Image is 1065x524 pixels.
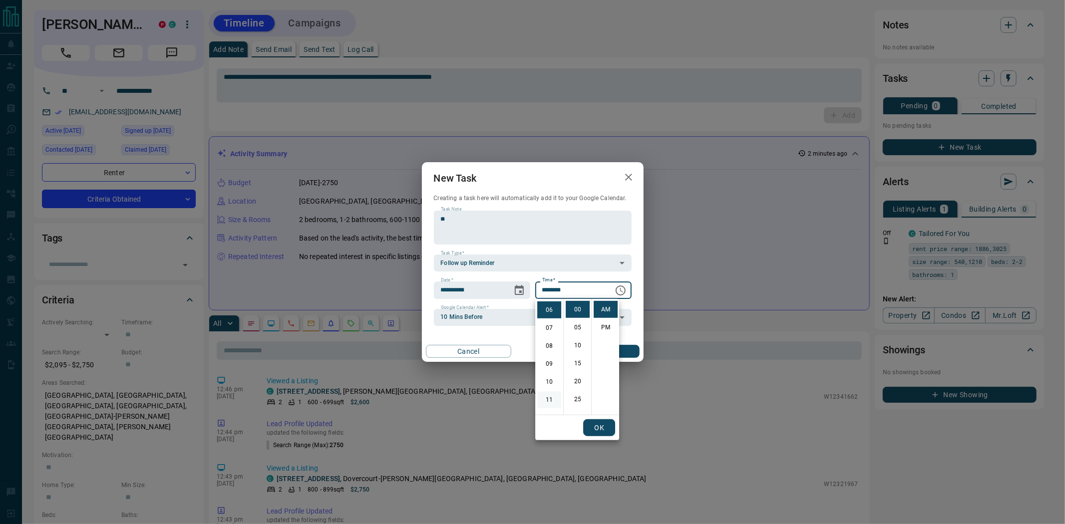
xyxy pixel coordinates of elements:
[434,255,632,271] div: Follow up Reminder
[422,162,489,194] h2: New Task
[537,319,561,336] li: 7 hours
[509,280,529,300] button: Choose date, selected date is Aug 17, 2025
[535,299,563,415] ul: Select hours
[441,277,453,283] label: Date
[566,319,590,336] li: 5 minutes
[563,299,591,415] ul: Select minutes
[426,345,511,358] button: Cancel
[434,309,632,326] div: 10 Mins Before
[537,283,561,300] li: 5 hours
[566,355,590,372] li: 15 minutes
[537,301,561,318] li: 6 hours
[594,319,618,336] li: PM
[537,391,561,408] li: 11 hours
[537,337,561,354] li: 8 hours
[542,277,555,283] label: Time
[594,301,618,318] li: AM
[537,373,561,390] li: 10 hours
[566,301,590,318] li: 0 minutes
[434,194,632,203] p: Creating a task here will automatically add it to your Google Calendar.
[441,206,461,213] label: Task Note
[566,337,590,354] li: 10 minutes
[591,299,619,415] ul: Select meridiem
[441,250,464,257] label: Task Type
[566,391,590,408] li: 25 minutes
[441,304,489,311] label: Google Calendar Alert
[611,280,631,300] button: Choose time, selected time is 6:00 AM
[537,355,561,372] li: 9 hours
[566,409,590,426] li: 30 minutes
[583,419,615,436] button: OK
[566,373,590,390] li: 20 minutes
